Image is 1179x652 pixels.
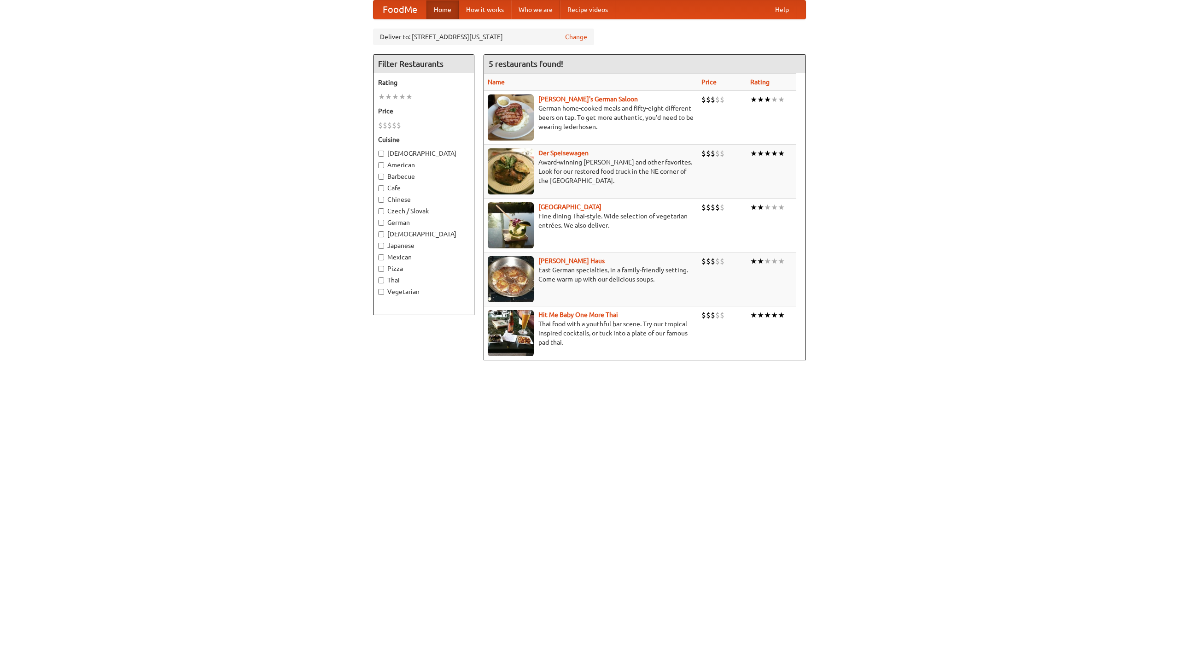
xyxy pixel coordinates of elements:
p: Award-winning [PERSON_NAME] and other favorites. Look for our restored food truck in the NE corne... [488,158,694,185]
input: German [378,220,384,226]
a: Hit Me Baby One More Thai [538,311,618,318]
a: Price [701,78,717,86]
li: $ [711,256,715,266]
li: ★ [757,256,764,266]
li: $ [720,148,724,159]
li: $ [711,310,715,320]
li: ★ [764,310,771,320]
a: Help [768,0,796,19]
li: ★ [778,256,785,266]
input: [DEMOGRAPHIC_DATA] [378,231,384,237]
label: German [378,218,469,227]
li: ★ [750,256,757,266]
li: $ [387,120,392,130]
li: $ [715,202,720,212]
p: German home-cooked meals and fifty-eight different beers on tap. To get more authentic, you'd nee... [488,104,694,131]
label: Czech / Slovak [378,206,469,216]
li: ★ [750,202,757,212]
input: Czech / Slovak [378,208,384,214]
input: Chinese [378,197,384,203]
label: Mexican [378,253,469,262]
li: ★ [764,94,771,105]
input: Barbecue [378,174,384,180]
a: FoodMe [374,0,426,19]
p: Fine dining Thai-style. Wide selection of vegetarian entrées. We also deliver. [488,211,694,230]
input: Cafe [378,185,384,191]
label: Cafe [378,183,469,193]
li: ★ [757,94,764,105]
p: Thai food with a youthful bar scene. Try our tropical inspired cocktails, or tuck into a plate of... [488,319,694,347]
li: ★ [750,148,757,159]
li: $ [701,310,706,320]
li: ★ [771,310,778,320]
label: Barbecue [378,172,469,181]
input: Mexican [378,254,384,260]
li: $ [397,120,401,130]
li: $ [701,94,706,105]
a: [PERSON_NAME] Haus [538,257,605,264]
a: How it works [459,0,511,19]
a: Rating [750,78,770,86]
div: Deliver to: [STREET_ADDRESS][US_STATE] [373,29,594,45]
li: ★ [764,256,771,266]
a: Change [565,32,587,41]
li: ★ [778,94,785,105]
input: Thai [378,277,384,283]
p: East German specialties, in a family-friendly setting. Come warm up with our delicious soups. [488,265,694,284]
li: ★ [757,148,764,159]
img: speisewagen.jpg [488,148,534,194]
li: $ [383,120,387,130]
li: $ [715,310,720,320]
label: Vegetarian [378,287,469,296]
label: [DEMOGRAPHIC_DATA] [378,149,469,158]
li: ★ [778,310,785,320]
label: Thai [378,276,469,285]
li: ★ [757,202,764,212]
li: $ [715,148,720,159]
li: ★ [764,202,771,212]
b: Der Speisewagen [538,149,589,157]
label: Japanese [378,241,469,250]
label: Pizza [378,264,469,273]
li: $ [711,148,715,159]
ng-pluralize: 5 restaurants found! [489,59,563,68]
h5: Cuisine [378,135,469,144]
li: ★ [750,310,757,320]
input: Pizza [378,266,384,272]
li: ★ [406,92,413,102]
li: $ [720,310,724,320]
h5: Rating [378,78,469,87]
li: $ [720,202,724,212]
li: $ [701,148,706,159]
li: $ [706,94,711,105]
li: $ [701,256,706,266]
li: ★ [771,202,778,212]
li: ★ [378,92,385,102]
img: satay.jpg [488,202,534,248]
li: $ [715,94,720,105]
li: ★ [757,310,764,320]
li: ★ [771,148,778,159]
img: babythai.jpg [488,310,534,356]
a: Recipe videos [560,0,615,19]
li: ★ [764,148,771,159]
li: ★ [750,94,757,105]
li: ★ [399,92,406,102]
li: $ [378,120,383,130]
input: American [378,162,384,168]
li: $ [720,256,724,266]
li: $ [701,202,706,212]
img: kohlhaus.jpg [488,256,534,302]
label: [DEMOGRAPHIC_DATA] [378,229,469,239]
a: [GEOGRAPHIC_DATA] [538,203,601,211]
li: $ [715,256,720,266]
li: ★ [778,148,785,159]
li: $ [706,148,711,159]
li: $ [706,202,711,212]
a: [PERSON_NAME]'s German Saloon [538,95,638,103]
h5: Price [378,106,469,116]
